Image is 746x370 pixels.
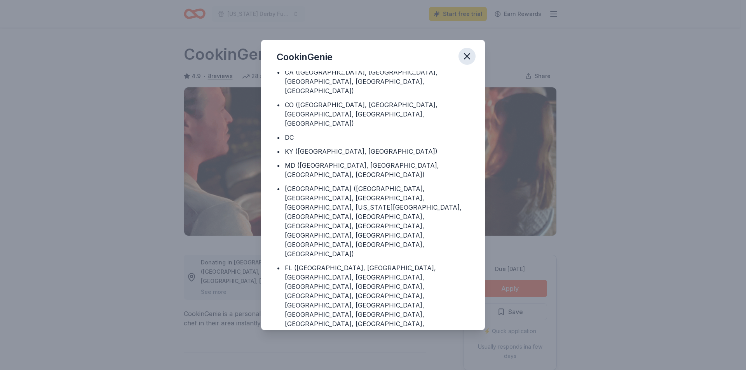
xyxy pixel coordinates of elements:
div: • [277,100,280,109]
div: [GEOGRAPHIC_DATA] ([GEOGRAPHIC_DATA], [GEOGRAPHIC_DATA], [GEOGRAPHIC_DATA], [GEOGRAPHIC_DATA], [U... [285,184,469,259]
div: • [277,161,280,170]
div: MD ([GEOGRAPHIC_DATA], [GEOGRAPHIC_DATA], [GEOGRAPHIC_DATA], [GEOGRAPHIC_DATA]) [285,161,469,179]
div: CO ([GEOGRAPHIC_DATA], [GEOGRAPHIC_DATA], [GEOGRAPHIC_DATA], [GEOGRAPHIC_DATA], [GEOGRAPHIC_DATA]) [285,100,469,128]
div: • [277,147,280,156]
div: • [277,184,280,193]
div: FL ([GEOGRAPHIC_DATA], [GEOGRAPHIC_DATA], [GEOGRAPHIC_DATA], [GEOGRAPHIC_DATA], [GEOGRAPHIC_DATA]... [285,263,469,338]
div: KY ([GEOGRAPHIC_DATA], [GEOGRAPHIC_DATA]) [285,147,437,156]
div: CA ([GEOGRAPHIC_DATA], [GEOGRAPHIC_DATA], [GEOGRAPHIC_DATA], [GEOGRAPHIC_DATA], [GEOGRAPHIC_DATA]) [285,68,469,96]
div: • [277,68,280,77]
div: • [277,133,280,142]
div: • [277,263,280,273]
div: CookinGenie [277,51,333,63]
div: DC [285,133,294,142]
